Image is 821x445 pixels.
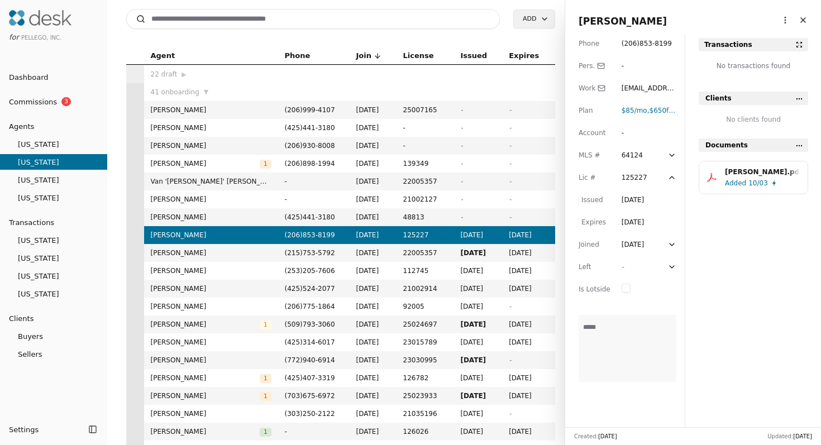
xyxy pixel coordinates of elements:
[151,355,271,366] span: [PERSON_NAME]
[509,372,548,384] span: [DATE]
[151,247,271,259] span: [PERSON_NAME]
[705,140,748,151] span: Documents
[579,60,610,71] div: Pers.
[460,265,495,276] span: [DATE]
[460,178,462,185] span: -
[622,239,645,250] div: [DATE]
[403,140,447,151] span: -
[356,265,390,276] span: [DATE]
[285,320,335,328] span: ( 509 ) 793 - 3060
[622,150,665,161] div: 64124
[285,160,335,168] span: ( 206 ) 898 - 1994
[403,408,447,419] span: 21035196
[9,33,19,41] span: for
[403,212,447,223] span: 48813
[460,213,462,221] span: -
[403,265,447,276] span: 112745
[509,390,548,401] span: [DATE]
[460,337,495,348] span: [DATE]
[622,194,645,205] div: [DATE]
[622,60,676,71] div: -
[151,283,271,294] span: [PERSON_NAME]
[151,408,271,419] span: [PERSON_NAME]
[151,50,175,62] span: Agent
[509,283,548,294] span: [DATE]
[699,60,808,78] div: No transactions found
[403,426,447,437] span: 126026
[285,356,335,364] span: ( 772 ) 940 - 6914
[260,374,271,383] span: 1
[356,355,390,366] span: [DATE]
[151,158,260,169] span: [PERSON_NAME]
[460,319,495,330] span: [DATE]
[356,158,390,169] span: [DATE]
[4,420,85,438] button: Settings
[509,247,548,259] span: [DATE]
[61,97,71,106] span: 3
[579,38,610,49] div: Phone
[403,390,447,401] span: 25023933
[151,337,271,348] span: [PERSON_NAME]
[356,104,390,116] span: [DATE]
[509,213,511,221] span: -
[460,301,495,312] span: [DATE]
[285,124,335,132] span: ( 425 ) 441 - 3180
[509,356,511,364] span: -
[650,107,677,114] span: $650 fee
[748,178,768,189] span: 10/03
[725,178,746,189] span: Added
[260,319,271,330] button: 1
[356,122,390,133] span: [DATE]
[579,83,610,94] div: Work
[9,10,71,26] img: Desk
[403,104,447,116] span: 25007165
[356,194,390,205] span: [DATE]
[285,142,335,150] span: ( 206 ) 930 - 8008
[579,150,610,161] div: MLS #
[151,301,271,312] span: [PERSON_NAME]
[403,50,434,62] span: License
[509,337,548,348] span: [DATE]
[260,372,271,384] button: 1
[151,229,271,241] span: [PERSON_NAME]
[509,124,511,132] span: -
[151,390,260,401] span: [PERSON_NAME]
[260,428,271,437] span: 1
[260,320,271,329] span: 1
[460,283,495,294] span: [DATE]
[622,84,676,114] span: [EMAIL_ADDRESS][DOMAIN_NAME]
[460,426,495,437] span: [DATE]
[622,40,672,47] span: ( 206 ) 853 - 8199
[509,195,511,203] span: -
[356,247,390,259] span: [DATE]
[622,263,624,271] span: -
[356,337,390,348] span: [DATE]
[285,50,311,62] span: Phone
[622,107,647,114] span: $85 /mo
[622,217,645,228] div: [DATE]
[513,9,555,28] button: Add
[460,372,495,384] span: [DATE]
[509,303,511,310] span: -
[460,124,462,132] span: -
[579,239,610,250] div: Joined
[509,50,539,62] span: Expires
[356,140,390,151] span: [DATE]
[151,140,271,151] span: [PERSON_NAME]
[403,372,447,384] span: 126782
[579,127,610,138] div: Account
[285,303,335,310] span: ( 206 ) 775 - 1864
[356,426,390,437] span: [DATE]
[285,426,343,437] span: -
[151,87,199,98] span: 41 onboarding
[598,433,617,439] span: [DATE]
[460,390,495,401] span: [DATE]
[403,176,447,187] span: 22005357
[622,107,650,114] span: ,
[356,301,390,312] span: [DATE]
[579,194,610,205] div: Issued
[509,106,511,114] span: -
[285,392,335,400] span: ( 703 ) 675 - 6972
[509,265,548,276] span: [DATE]
[356,212,390,223] span: [DATE]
